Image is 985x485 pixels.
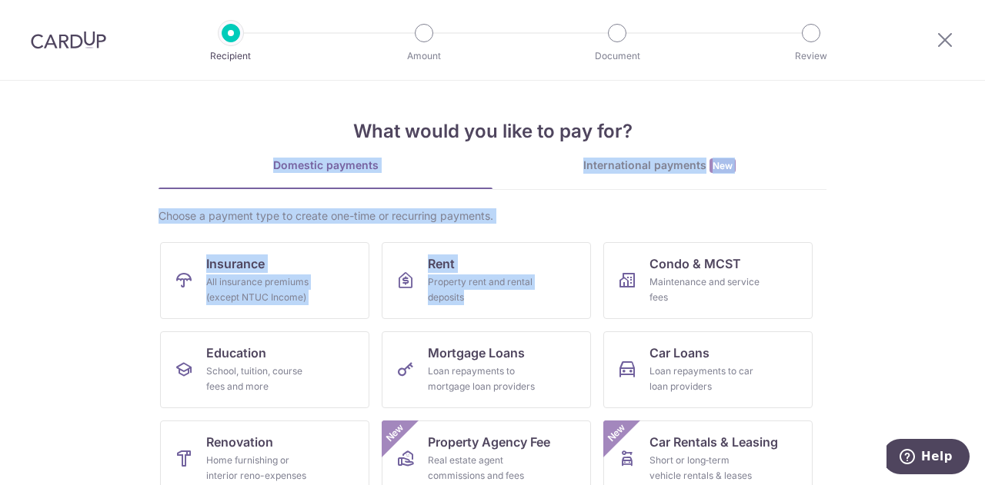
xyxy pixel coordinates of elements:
[206,433,273,451] span: Renovation
[206,344,266,362] span: Education
[754,48,868,64] p: Review
[603,331,813,408] a: Car LoansLoan repayments to car loan providers
[560,48,674,64] p: Document
[159,208,826,224] div: Choose a payment type to create one-time or recurring payments.
[382,331,591,408] a: Mortgage LoansLoan repayments to mortgage loan providers
[159,118,826,145] h4: What would you like to pay for?
[160,331,369,408] a: EducationSchool, tuition, course fees and more
[428,453,539,483] div: Real estate agent commissions and fees
[206,364,317,394] div: School, tuition, course fees and more
[159,158,492,173] div: Domestic payments
[206,254,265,273] span: Insurance
[206,453,317,483] div: Home furnishing or interior reno-expenses
[428,344,525,362] span: Mortgage Loans
[428,274,539,305] div: Property rent and rental deposits
[649,274,760,305] div: Maintenance and service fees
[428,254,455,273] span: Rent
[603,242,813,319] a: Condo & MCSTMaintenance and service fees
[649,433,778,451] span: Car Rentals & Leasing
[492,158,826,174] div: International payments
[206,274,317,305] div: All insurance premiums (except NTUC Income)
[886,439,970,477] iframe: Opens a widget where you can find more information
[710,158,736,173] span: New
[649,453,760,483] div: Short or long‑term vehicle rentals & leases
[604,420,629,446] span: New
[160,242,369,319] a: InsuranceAll insurance premiums (except NTUC Income)
[31,31,106,49] img: CardUp
[367,48,481,64] p: Amount
[428,364,539,394] div: Loan repayments to mortgage loan providers
[174,48,288,64] p: Recipient
[382,420,408,446] span: New
[649,254,741,273] span: Condo & MCST
[382,242,591,319] a: RentProperty rent and rental deposits
[649,364,760,394] div: Loan repayments to car loan providers
[428,433,550,451] span: Property Agency Fee
[649,344,710,362] span: Car Loans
